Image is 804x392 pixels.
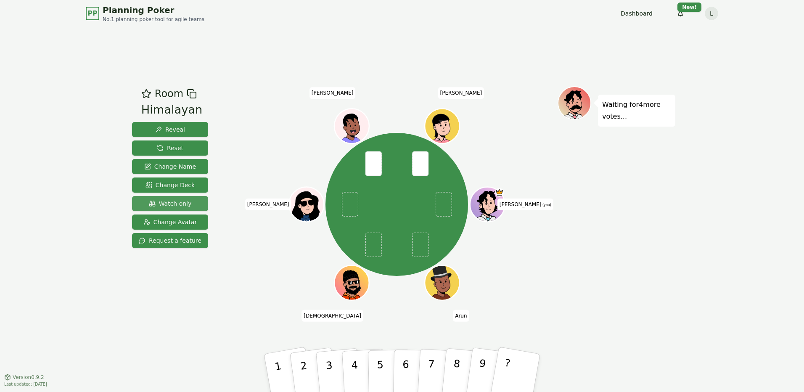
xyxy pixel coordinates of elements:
[132,177,208,193] button: Change Deck
[13,374,44,381] span: Version 0.9.2
[495,188,504,197] span: Lokesh is the host
[103,4,204,16] span: Planning Poker
[143,218,197,226] span: Change Avatar
[132,159,208,174] button: Change Name
[677,3,701,12] div: New!
[132,196,208,211] button: Watch only
[541,203,551,207] span: (you)
[103,16,204,23] span: No.1 planning poker tool for agile teams
[438,87,484,99] span: Click to change your name
[309,87,356,99] span: Click to change your name
[144,162,196,171] span: Change Name
[602,99,671,122] p: Waiting for 4 more votes...
[86,4,204,23] a: PPPlanning PokerNo.1 planning poker tool for agile teams
[157,144,183,152] span: Reset
[149,199,192,208] span: Watch only
[155,86,183,101] span: Room
[139,236,201,245] span: Request a feature
[705,7,718,20] button: L
[4,374,44,381] button: Version0.9.2
[471,188,504,221] button: Click to change your avatar
[155,125,185,134] span: Reveal
[497,199,553,210] span: Click to change your name
[145,181,195,189] span: Change Deck
[621,9,653,18] a: Dashboard
[453,310,469,322] span: Click to change your name
[141,86,151,101] button: Add as favourite
[141,101,202,119] div: Himalayan
[245,199,291,210] span: Click to change your name
[87,8,97,19] span: PP
[673,6,688,21] button: New!
[132,215,208,230] button: Change Avatar
[132,122,208,137] button: Reveal
[132,233,208,248] button: Request a feature
[4,382,47,387] span: Last updated: [DATE]
[132,140,208,156] button: Reset
[301,310,363,322] span: Click to change your name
